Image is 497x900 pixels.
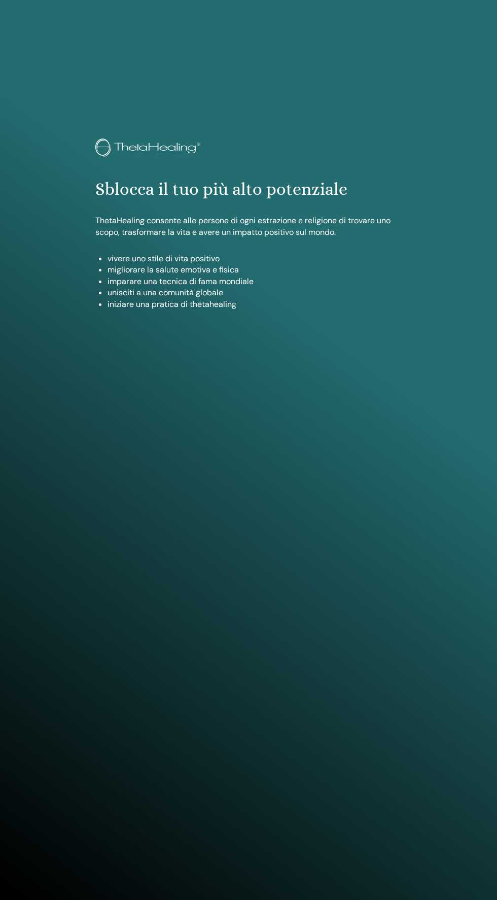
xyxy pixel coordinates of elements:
li: iniziare una pratica di thetahealing [108,299,401,310]
h1: Sblocca il tuo più alto potenziale [95,179,401,200]
p: ThetaHealing consente alle persone di ogni estrazione e religione di trovare uno scopo, trasforma... [95,215,401,238]
li: vivere uno stile di vita positivo [108,253,401,264]
li: migliorare la salute emotiva e fisica [108,264,401,275]
li: unisciti a una comunità globale [108,287,401,298]
li: imparare una tecnica di fama mondiale [108,276,401,287]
